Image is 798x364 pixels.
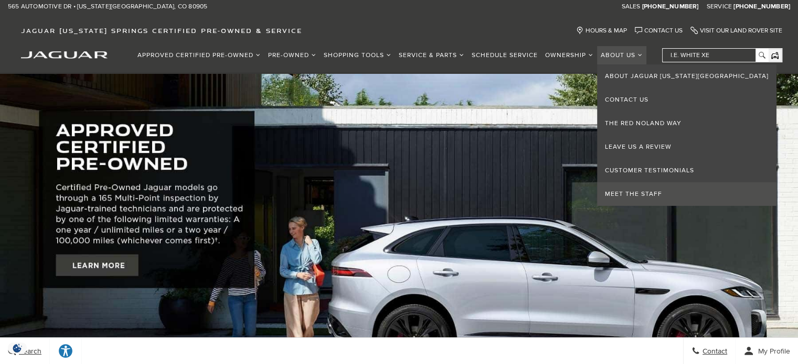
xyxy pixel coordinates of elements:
[736,338,798,364] button: Open user profile menu
[21,27,302,35] span: Jaguar [US_STATE] Springs Certified Pre-Owned & Service
[733,3,790,11] a: [PHONE_NUMBER]
[597,88,776,112] a: Contact Us
[700,347,727,356] span: Contact
[635,27,683,35] a: Contact Us
[468,46,541,64] a: Schedule Service
[663,49,768,62] input: i.e. White XE
[597,159,776,182] a: Customer Testimonials
[621,3,640,10] span: Sales
[16,27,307,35] a: Jaguar [US_STATE] Springs Certified Pre-Owned & Service
[754,347,790,356] span: My Profile
[642,3,699,11] a: [PHONE_NUMBER]
[576,27,627,35] a: Hours & Map
[21,51,108,59] img: Jaguar
[597,135,776,159] a: Leave Us a Review
[597,64,776,88] a: About Jaguar [US_STATE][GEOGRAPHIC_DATA]
[707,3,732,10] span: Service
[50,338,82,364] a: Explore your accessibility options
[597,46,646,64] a: About Us
[320,46,395,64] a: Shopping Tools
[690,27,782,35] a: Visit Our Land Rover Site
[597,182,776,206] a: Meet the Staff
[541,46,597,64] a: Ownership
[395,46,468,64] a: Service & Parts
[134,46,264,64] a: Approved Certified Pre-Owned
[597,112,776,135] a: The Red Noland Way
[134,46,646,64] nav: Main Navigation
[8,3,207,11] a: 565 Automotive Dr • [US_STATE][GEOGRAPHIC_DATA], CO 80905
[264,46,320,64] a: Pre-Owned
[5,343,29,354] section: Click to Open Cookie Consent Modal
[50,343,81,359] div: Explore your accessibility options
[21,50,108,59] a: jaguar
[5,343,29,354] img: Opt-Out Icon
